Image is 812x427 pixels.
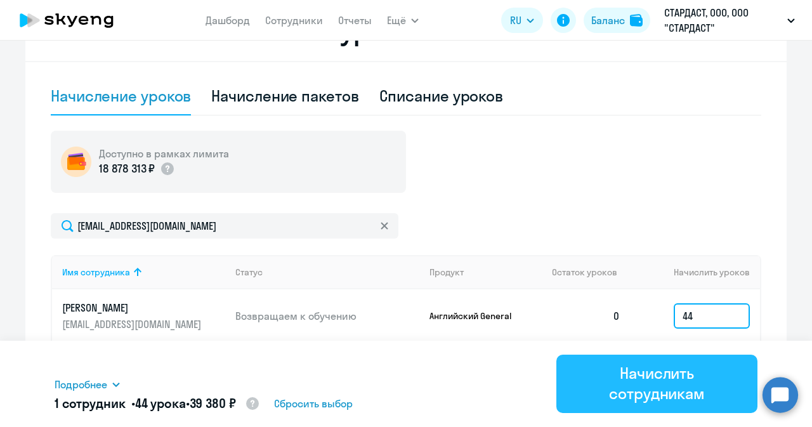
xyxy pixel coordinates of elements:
div: Начисление уроков [51,86,191,106]
p: СТАРДАСТ, ООО, ООО "СТАРДАСТ" [664,5,782,36]
input: Поиск по имени, email, продукту или статусу [51,213,398,239]
p: Возвращаем к обучению [235,309,419,323]
a: Отчеты [338,14,372,27]
button: СТАРДАСТ, ООО, ООО "СТАРДАСТ" [658,5,801,36]
p: [PERSON_NAME] [62,301,204,315]
h5: 1 сотрудник • • [55,395,260,414]
a: [PERSON_NAME][EMAIL_ADDRESS][DOMAIN_NAME] [62,301,225,331]
p: [EMAIL_ADDRESS][DOMAIN_NAME] [62,317,204,331]
h2: Начисление и списание уроков [51,15,761,46]
div: Продукт [429,266,464,278]
div: Имя сотрудника [62,266,130,278]
th: Начислить уроков [631,255,760,289]
span: 39 380 ₽ [190,395,236,411]
img: balance [630,14,643,27]
span: Подробнее [55,377,107,392]
button: Балансbalance [584,8,650,33]
p: 18 878 313 ₽ [99,161,155,177]
a: Сотрудники [265,14,323,27]
div: Статус [235,266,419,278]
button: Начислить сотрудникам [556,355,757,413]
button: Ещё [387,8,419,33]
span: Ещё [387,13,406,28]
div: Остаток уроков [552,266,631,278]
div: Начисление пакетов [211,86,358,106]
div: Списание уроков [379,86,504,106]
span: Остаток уроков [552,266,617,278]
img: wallet-circle.png [61,147,91,177]
button: RU [501,8,543,33]
span: Сбросить выбор [274,396,353,411]
div: Начислить сотрудникам [574,363,740,404]
div: Имя сотрудника [62,266,225,278]
div: Продукт [429,266,542,278]
td: 0 [542,289,631,343]
span: 44 урока [135,395,186,411]
span: RU [510,13,521,28]
a: Дашборд [206,14,250,27]
h5: Доступно в рамках лимита [99,147,229,161]
div: Баланс [591,13,625,28]
div: Статус [235,266,263,278]
p: Английский General [429,310,525,322]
